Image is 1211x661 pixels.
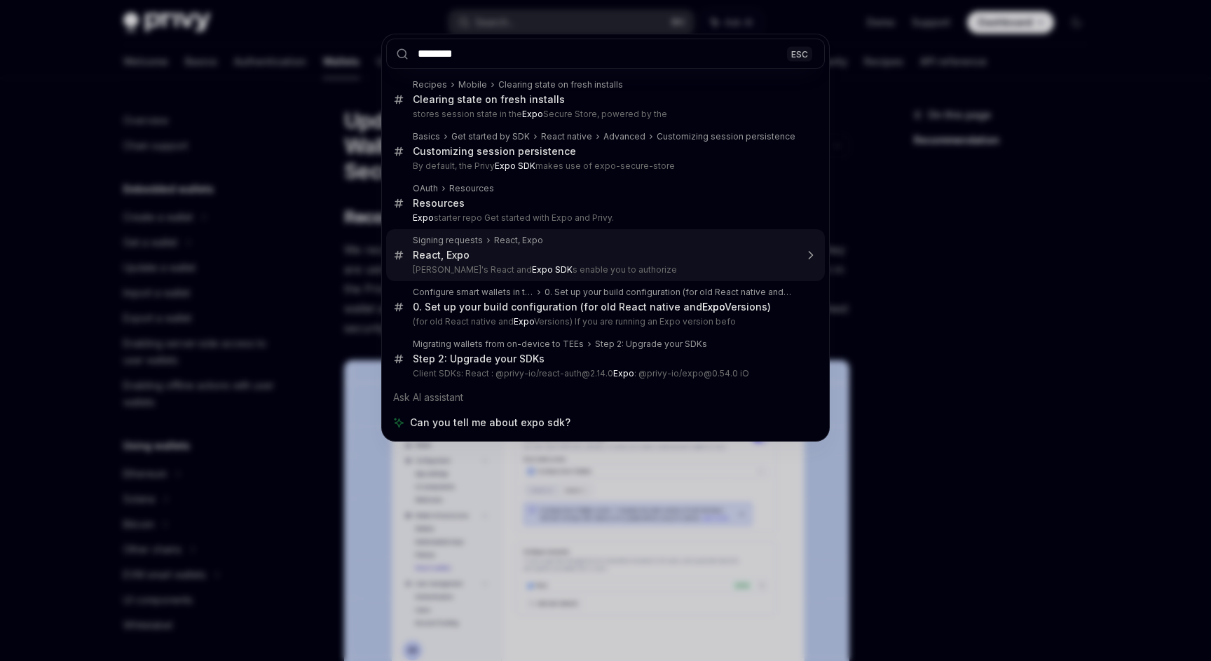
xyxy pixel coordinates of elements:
[787,46,812,61] div: ESC
[784,287,805,297] b: Expo
[541,131,592,142] div: React native
[410,416,570,430] span: Can you tell me about expo sdk?
[386,385,825,410] div: Ask AI assistant
[413,212,434,223] b: Expo
[495,161,535,171] b: Expo SDK
[413,264,795,275] p: [PERSON_NAME]'s React and s enable you to authorize
[413,301,771,313] div: 0. Set up your build configuration (for old React native and Versions)
[603,131,645,142] div: Advanced
[413,161,795,172] p: By default, the Privy makes use of expo-secure-store
[413,109,795,120] p: stores session state in the Secure Store, powered by the
[413,368,795,379] p: Client SDKs: React : @privy-io/react-auth@2.14.0 : @privy-io/expo@0.54.0 iO
[595,339,707,350] div: Step 2: Upgrade your SDKs
[413,131,440,142] div: Basics
[413,212,795,224] p: starter repo Get started with Expo and Privy.
[413,93,565,106] div: Clearing state on fresh installs
[413,197,465,210] div: Resources
[413,339,584,350] div: Migrating wallets from on-device to TEEs
[498,79,623,90] div: Clearing state on fresh installs
[413,235,483,246] div: Signing requests
[449,183,494,194] div: Resources
[451,131,530,142] div: Get started by SDK
[702,301,725,313] b: Expo
[545,287,795,298] div: 0. Set up your build configuration (for old React native and Versions)
[413,287,533,298] div: Configure smart wallets in the SDK
[413,316,795,327] p: (for old React native and Versions) If you are running an Expo version befo
[613,368,634,379] b: Expo
[458,79,487,90] div: Mobile
[413,145,576,158] div: Customizing session persistence
[413,183,438,194] div: OAuth
[514,316,534,327] b: Expo
[522,109,543,119] b: Expo
[532,264,573,275] b: Expo SDK
[657,131,795,142] div: Customizing session persistence
[413,79,447,90] div: Recipes
[413,353,545,365] div: Step 2: Upgrade your SDKs
[413,249,470,261] div: React, Expo
[494,235,543,246] div: React, Expo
